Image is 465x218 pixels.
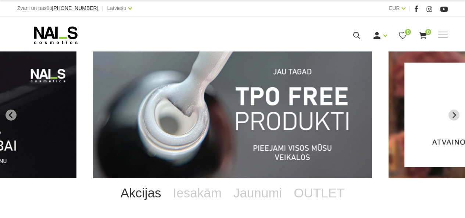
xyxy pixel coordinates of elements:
li: 1 of 14 [93,51,372,178]
span: [PHONE_NUMBER] [52,5,99,11]
div: Zvani un pasūti [17,4,99,13]
a: Akcijas [115,178,167,208]
span: | [409,4,411,13]
span: 0 [405,29,411,35]
a: 0 [398,31,407,40]
a: Jaunumi [228,178,288,208]
span: 0 [425,29,431,35]
a: 0 [418,31,428,40]
a: EUR [389,4,400,12]
span: | [102,4,104,13]
button: Go to last slide [6,110,17,121]
a: Latviešu [107,4,126,12]
button: Next slide [448,110,459,121]
a: OUTLET [288,178,350,208]
a: Iesakām [167,178,228,208]
a: [PHONE_NUMBER] [52,6,99,11]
